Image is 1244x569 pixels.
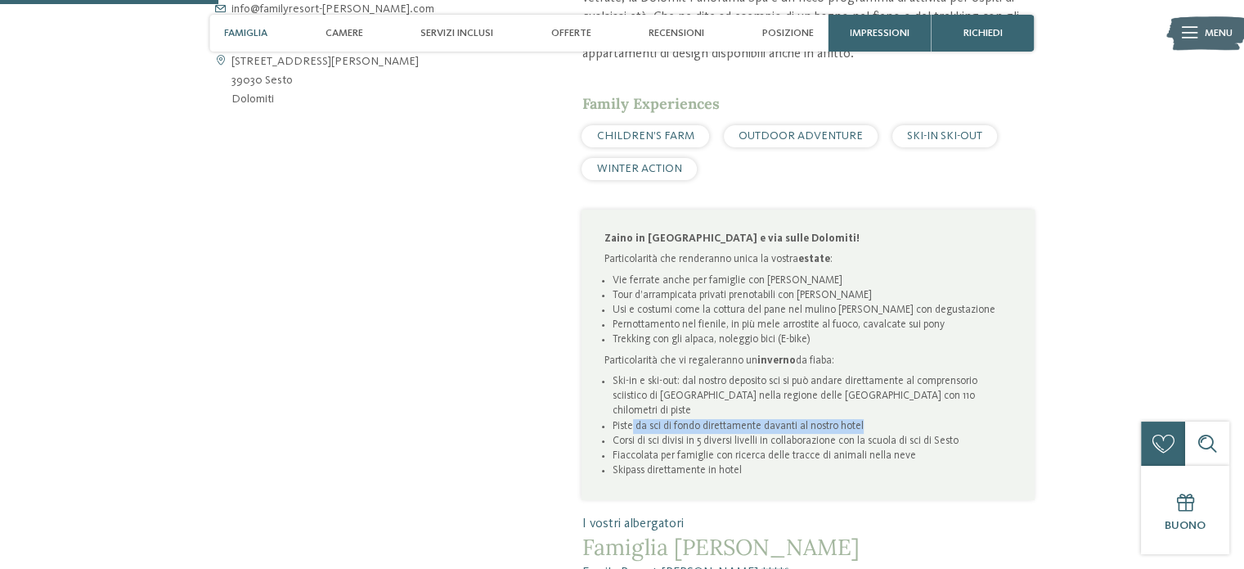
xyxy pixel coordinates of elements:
a: Buono [1141,466,1229,554]
span: Offerte [551,27,591,39]
p: Particolarità che renderanno unica la vostra : [604,252,1013,267]
span: Famiglia [224,27,267,39]
span: Posizione [762,27,814,39]
span: Famiglia [PERSON_NAME] [582,534,1034,560]
li: Trekking con gli alpaca, noleggio bici (E-bike) [613,332,1013,347]
li: Usi e costumi come la cottura del pane nel mulino [PERSON_NAME] con degustazione [613,303,1013,318]
a: info@familyresort-[PERSON_NAME].com [209,3,548,15]
p: Particolarità che vi regaleranno un da fiaba: [604,354,1013,368]
address: [STREET_ADDRESS][PERSON_NAME] 39030 Sesto Dolomiti [231,52,419,109]
span: WINTER ACTION [597,163,682,174]
span: OUTDOOR ADVENTURE [739,130,863,142]
li: Corsi di sci divisi in 5 diversi livelli in collaborazione con la scuola di sci di Sesto [613,434,1013,449]
span: Recensioni [649,27,704,39]
span: info@ familyresort-[PERSON_NAME]. com [231,3,434,15]
span: Impressioni [850,27,909,39]
span: Camere [326,27,363,39]
span: Family Experiences [582,94,719,113]
span: Servizi inclusi [420,27,493,39]
li: Vie ferrate anche per famiglie con [PERSON_NAME] [613,273,1013,288]
strong: Zaino in [GEOGRAPHIC_DATA] e via sulle Dolomiti! [604,233,860,244]
li: Piste da sci di fondo direttamente davanti al nostro hotel [613,419,1013,434]
span: richiedi [963,27,1003,39]
li: Ski-in e ski-out: dal nostro deposito sci si può andare direttamente al comprensorio sciistico di... [613,374,1013,418]
strong: inverno [757,355,796,366]
span: SKI-IN SKI-OUT [907,130,982,142]
span: Buono [1165,520,1206,531]
li: Tour d’arrampicata privati prenotabili con [PERSON_NAME] [613,288,1013,303]
span: I vostri albergatori [582,515,1034,534]
li: Skipass direttamente in hotel [613,463,1013,478]
strong: estate [798,254,830,264]
li: Fiaccolata per famiglie con ricerca delle tracce di animali nella neve [613,449,1013,463]
span: CHILDREN’S FARM [597,130,694,142]
li: Pernottamento nel fienile, in più mele arrostite al fuoco, cavalcate sui pony [613,318,1013,332]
